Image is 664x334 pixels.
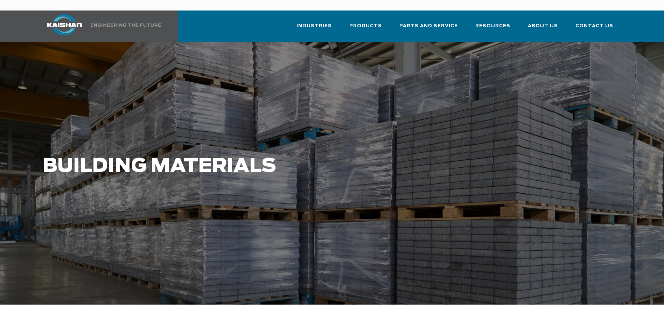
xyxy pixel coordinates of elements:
[349,17,382,41] a: Products
[42,155,524,177] h1: Building Materials
[399,22,458,30] span: Parts and Service
[575,22,613,30] span: Contact Us
[296,22,332,30] span: Industries
[528,17,558,41] a: About Us
[399,17,458,41] a: Parts and Service
[91,23,161,27] img: Engineering the future
[38,14,91,35] img: kaishan logo
[575,17,613,41] a: Contact Us
[296,17,332,41] a: Industries
[475,22,510,30] span: Resources
[38,11,162,42] a: Kaishan USA
[349,22,382,30] span: Products
[475,17,510,41] a: Resources
[528,22,558,30] span: About Us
